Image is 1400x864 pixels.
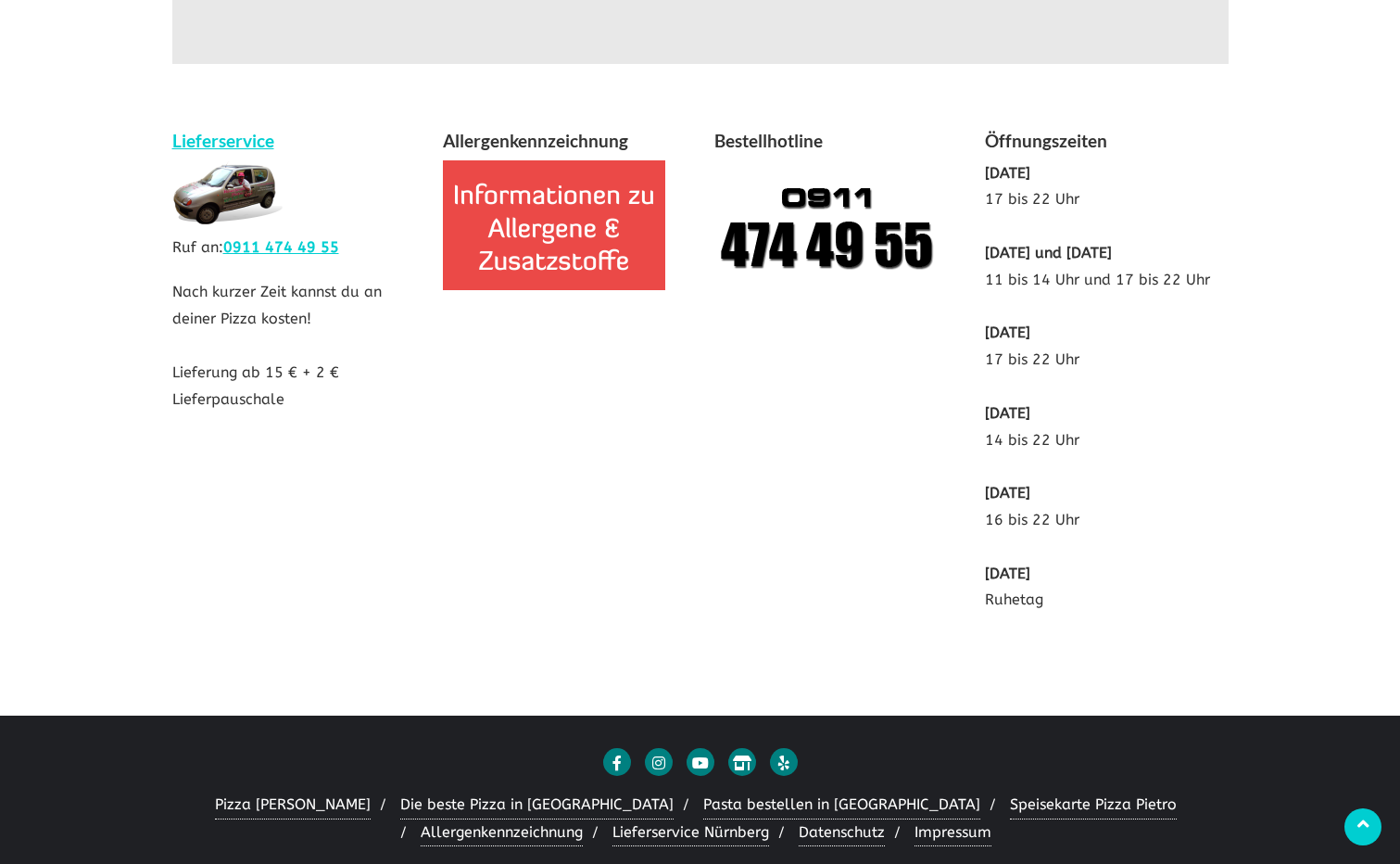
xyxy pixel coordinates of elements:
a: Lieferservice [172,130,274,151]
h4: Bestellhotline [714,127,958,160]
a: Die beste Pizza in [GEOGRAPHIC_DATA] [400,792,674,820]
a: Speisekarte Pizza Pietro [1010,792,1177,820]
b: [DATE] [985,404,1030,422]
b: [DATE] [985,324,1030,341]
a: Datenschutz [799,820,885,847]
a: Pasta bestellen in [GEOGRAPHIC_DATA] [703,792,980,820]
a: Lieferservice Nürnberg [612,820,769,847]
b: [DATE] [985,565,1030,582]
p: Ruf an: [172,235,416,261]
img: Pizza Pietro anrufen 09114744955 [714,160,937,290]
b: [DATE] und [DATE] [985,244,1112,261]
img: lieferservice pietro [172,160,284,225]
a: Impressum [914,820,991,847]
img: allergenkennzeichnung [443,160,665,290]
a: Allergenkennzeichnung [421,820,583,847]
b: [DATE] [985,164,1030,182]
b: [DATE] [985,484,1030,502]
div: Nach kurzer Zeit kannst du an deiner Pizza kosten! Lieferung ab 15 € + 2 € Lieferpauschale [158,127,430,432]
h4: Öffnungszeiten [985,127,1229,160]
p: 17 bis 22 Uhr 11 bis 14 Uhr und 17 bis 22 Uhr 17 bis 22 Uhr 14 bis 22 Uhr 16 bis 22 Uhr Ruhetag [985,160,1229,615]
a: Pizza [PERSON_NAME] [215,792,371,820]
h4: Allergenkennzeichnung [443,127,687,160]
a: 0911 474 49 55 [223,238,339,256]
